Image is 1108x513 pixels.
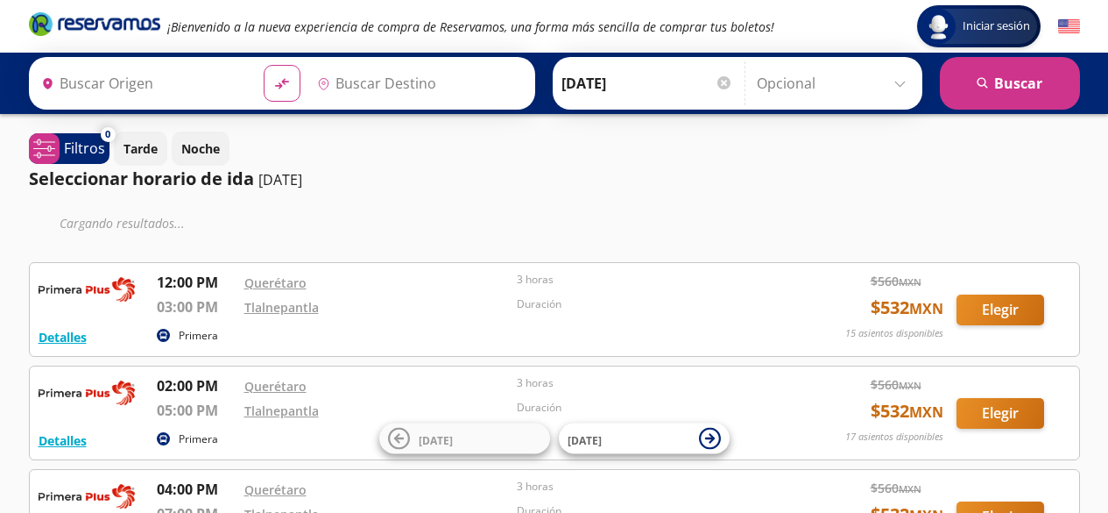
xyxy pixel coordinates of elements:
[244,403,319,419] a: Tlalnepantla
[244,378,307,395] a: Querétaro
[172,132,229,166] button: Noche
[871,398,943,424] span: $ 532
[871,295,943,321] span: $ 532
[157,272,236,293] p: 12:00 PM
[105,127,110,142] span: 0
[114,132,167,166] button: Tarde
[899,379,921,392] small: MXN
[157,400,236,421] p: 05:00 PM
[940,57,1080,110] button: Buscar
[34,61,250,105] input: Buscar Origen
[845,326,943,341] p: 15 asientos disponibles
[39,375,135,410] img: RESERVAMOS
[244,274,307,291] a: Querétaro
[244,481,307,498] a: Querétaro
[517,375,781,391] p: 3 horas
[167,18,774,35] em: ¡Bienvenido a la nueva experiencia de compra de Reservamos, una forma más sencilla de comprar tus...
[379,424,550,454] button: [DATE]
[181,139,220,158] p: Noche
[956,398,1044,429] button: Elegir
[39,328,87,346] button: Detalles
[517,272,781,288] p: 3 horas
[29,11,160,37] i: Brand Logo
[517,296,781,312] p: Duración
[157,375,236,396] p: 02:00 PM
[871,479,921,497] span: $ 560
[956,18,1037,35] span: Iniciar sesión
[179,328,218,344] p: Primera
[39,431,87,450] button: Detalles
[561,61,733,105] input: Elegir Fecha
[29,11,160,42] a: Brand Logo
[124,139,158,158] p: Tarde
[871,375,921,394] span: $ 560
[1058,16,1080,38] button: English
[845,430,943,445] p: 17 asientos disponibles
[871,272,921,290] span: $ 560
[568,432,602,447] span: [DATE]
[157,296,236,317] p: 03:00 PM
[419,432,453,447] span: [DATE]
[29,133,109,164] button: 0Filtros
[517,400,781,416] p: Duración
[899,275,921,289] small: MXN
[310,61,526,105] input: Buscar Destino
[157,479,236,500] p: 04:00 PM
[29,166,254,192] p: Seleccionar horario de ida
[244,299,319,316] a: Tlalnepantla
[60,215,185,232] em: Cargando resultados ...
[757,61,914,105] input: Opcional
[39,272,135,307] img: RESERVAMOS
[956,295,1044,325] button: Elegir
[909,299,943,318] small: MXN
[179,431,218,447] p: Primera
[258,169,302,190] p: [DATE]
[899,482,921,495] small: MXN
[64,138,105,159] p: Filtros
[559,424,730,454] button: [DATE]
[909,403,943,422] small: MXN
[517,479,781,495] p: 3 horas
